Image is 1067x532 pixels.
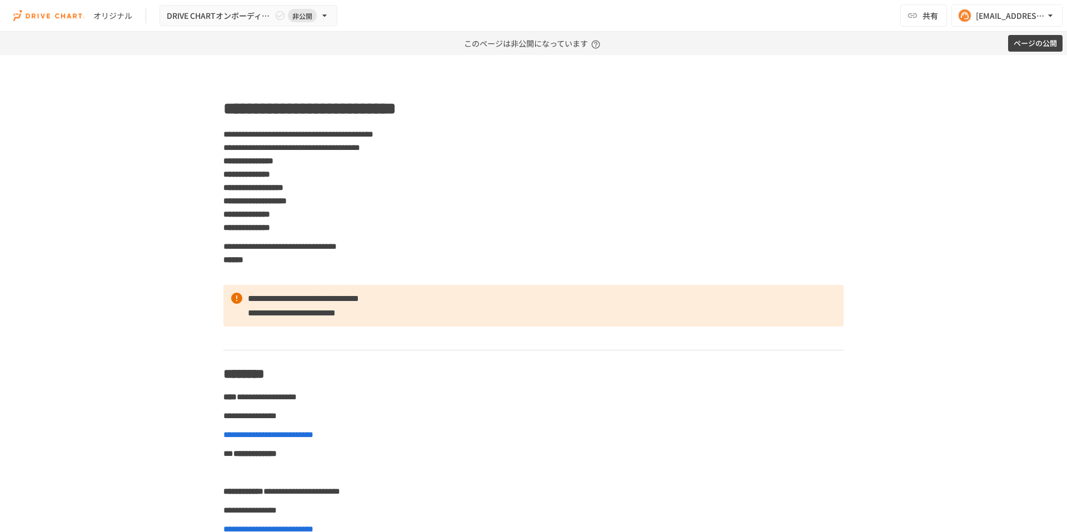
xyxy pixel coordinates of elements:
button: ページの公開 [1008,35,1063,52]
div: [EMAIL_ADDRESS][PERSON_NAME][DOMAIN_NAME] [976,9,1045,23]
img: i9VDDS9JuLRLX3JIUyK59LcYp6Y9cayLPHs4hOxMB9W [13,7,84,24]
span: 共有 [923,9,938,22]
div: オリジナル [93,10,132,22]
button: [EMAIL_ADDRESS][PERSON_NAME][DOMAIN_NAME] [951,4,1063,27]
span: 非公開 [288,10,317,22]
span: DRIVE CHARTオンボーディング_v4.5 [167,9,272,23]
button: 共有 [900,4,947,27]
button: DRIVE CHARTオンボーディング_v4.5非公開 [159,5,337,27]
p: このページは非公開になっています [464,32,604,55]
